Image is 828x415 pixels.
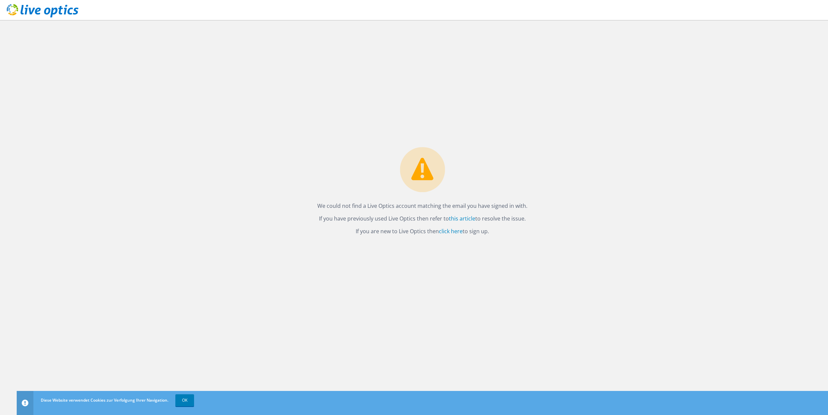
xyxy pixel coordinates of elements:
[317,201,527,211] p: We could not find a Live Optics account matching the email you have signed in with.
[439,228,463,235] a: click here
[41,397,168,403] span: Diese Website verwendet Cookies zur Verfolgung Ihrer Navigation.
[449,215,475,222] a: this article
[317,227,527,236] p: If you are new to Live Optics then to sign up.
[317,214,527,223] p: If you have previously used Live Optics then refer to to resolve the issue.
[175,394,194,406] a: OK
